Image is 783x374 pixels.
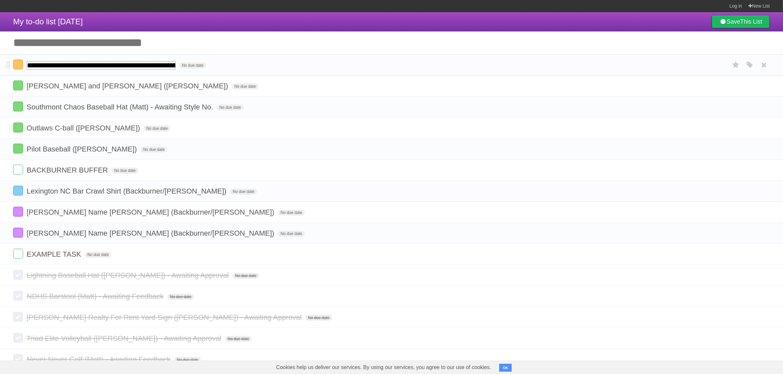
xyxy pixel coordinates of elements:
[499,364,512,372] button: OK
[13,333,23,343] label: Done
[232,273,259,279] span: No due date
[13,17,83,26] span: My to-do list [DATE]
[27,355,172,363] span: Never Never Golf (Matt) - Awaiting Feedback
[13,186,23,196] label: Done
[111,168,138,174] span: No due date
[270,361,498,374] span: Cookies help us deliver our services. By using our services, you agree to our use of cookies.
[13,81,23,90] label: Done
[13,228,23,238] label: Done
[140,147,167,152] span: No due date
[13,123,23,132] label: Done
[13,354,23,364] label: Done
[13,249,23,259] label: Done
[179,62,206,68] span: No due date
[174,357,201,363] span: No due date
[13,291,23,301] label: Done
[27,166,110,174] span: BACKBURNER BUFFER
[13,59,23,69] label: Done
[13,144,23,153] label: Done
[27,250,83,258] span: EXAMPLE TASK
[740,18,762,25] b: This List
[27,271,231,279] span: Lightning Baseball Hat ([PERSON_NAME]) - Awaiting Approval
[13,102,23,111] label: Done
[13,165,23,175] label: Done
[13,270,23,280] label: Done
[27,187,228,195] span: Lexington NC Bar Crawl Shirt (Backburner/[PERSON_NAME])
[712,15,770,28] a: SaveThis List
[167,294,194,300] span: No due date
[27,82,230,90] span: [PERSON_NAME] and [PERSON_NAME] ([PERSON_NAME])
[217,105,243,110] span: No due date
[278,210,305,216] span: No due date
[27,229,276,237] span: [PERSON_NAME] Name [PERSON_NAME] (Backburner/[PERSON_NAME])
[730,59,742,70] label: Star task
[13,207,23,217] label: Done
[27,124,142,132] span: Outlaws C-ball ([PERSON_NAME])
[27,292,165,300] span: NDHS Barstool (Matt) - Awaiting Feedback
[27,313,303,321] span: [PERSON_NAME] Realty For Rent Yard Sign ([PERSON_NAME]) - Awaiting Approval
[306,315,332,321] span: No due date
[278,231,305,237] span: No due date
[27,334,223,342] span: Triad Elite Volleyball ([PERSON_NAME]) - Awaiting Approval
[232,83,258,89] span: No due date
[27,145,138,153] span: Pilot Baseball ([PERSON_NAME])
[230,189,257,195] span: No due date
[144,126,170,131] span: No due date
[27,103,215,111] span: Southmont Chaos Baseball Hat (Matt) - Awaiting Style No.
[13,312,23,322] label: Done
[27,208,276,216] span: [PERSON_NAME] Name [PERSON_NAME] (Backburner/[PERSON_NAME])
[225,336,252,342] span: No due date
[85,252,111,258] span: No due date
